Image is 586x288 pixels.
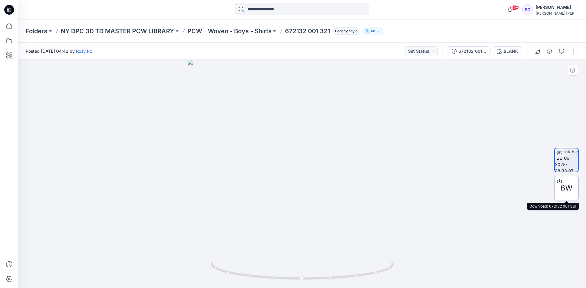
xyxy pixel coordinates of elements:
[76,48,92,54] a: Rosy Po
[536,11,578,16] div: [PERSON_NAME] [PERSON_NAME]
[187,27,272,35] a: PCW - Woven - Boys - Shirts
[544,46,554,56] button: Details
[371,28,375,34] p: 48
[504,48,518,55] div: BLANK
[536,4,578,11] div: [PERSON_NAME]
[363,27,383,35] button: 48
[458,48,487,55] div: 672132 001 321
[26,27,47,35] a: Folders
[493,46,522,56] button: BLANK
[285,27,330,35] p: 672132 001 321
[61,27,174,35] a: NY DPC 3D TD MASTER PCW LIBRARY
[26,48,92,54] span: Posted [DATE] 04:46 by
[330,27,360,35] button: Legacy Style
[332,27,360,35] span: Legacy Style
[522,4,533,15] div: SG
[448,46,490,56] button: 672132 001 321
[555,148,578,172] img: turntable-22-09-2025-08:38:07
[560,183,573,194] span: BW
[510,5,519,10] span: 99+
